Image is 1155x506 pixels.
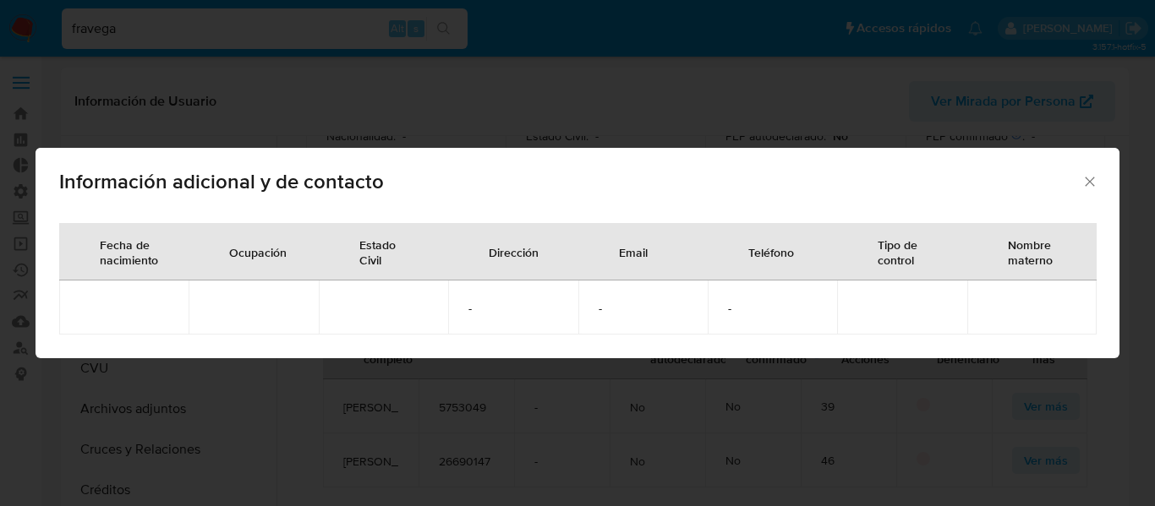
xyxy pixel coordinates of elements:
[728,301,817,316] span: -
[857,224,946,280] div: Tipo de control
[1081,173,1097,188] button: Cerrar
[988,224,1076,280] div: Nombre materno
[468,301,557,316] span: -
[599,301,687,316] span: -
[599,231,668,272] div: Email
[468,231,559,272] div: Dirección
[339,224,428,280] div: Estado Civil
[728,231,814,272] div: Teléfono
[209,231,307,272] div: Ocupación
[59,171,1081,192] span: Información adicional y de contacto
[79,224,178,280] div: Fecha de nacimiento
